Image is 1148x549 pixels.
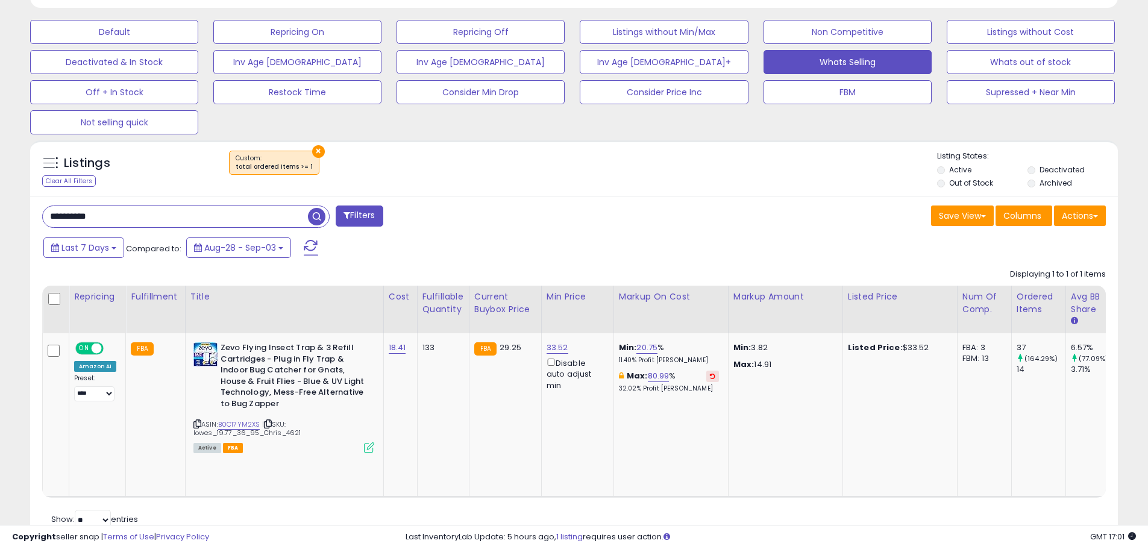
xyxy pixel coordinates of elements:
div: 133 [422,342,460,353]
p: Listing States: [937,151,1118,162]
div: FBA: 3 [962,342,1002,353]
strong: Copyright [12,531,56,542]
label: Out of Stock [949,178,993,188]
button: Actions [1054,205,1106,226]
div: 3.71% [1071,364,1120,375]
p: 11.40% Profit [PERSON_NAME] [619,356,719,365]
b: Max: [627,370,648,381]
span: Last 7 Days [61,242,109,254]
button: Supressed + Near Min [947,80,1115,104]
span: OFF [102,344,121,354]
span: All listings currently available for purchase on Amazon [193,443,221,453]
button: Filters [336,205,383,227]
span: 2025-09-11 17:01 GMT [1090,531,1136,542]
div: Disable auto adjust min [547,356,604,391]
a: 20.75 [636,342,657,354]
small: (77.09%) [1079,354,1108,363]
b: Min: [619,342,637,353]
small: Avg BB Share. [1071,316,1078,327]
button: Aug-28 - Sep-03 [186,237,291,258]
button: Columns [996,205,1052,226]
small: FBA [474,342,497,356]
small: (164.29%) [1024,354,1058,363]
button: Consider Min Drop [397,80,565,104]
div: $33.52 [848,342,948,353]
span: Show: entries [51,513,138,525]
span: Aug-28 - Sep-03 [204,242,276,254]
div: 37 [1017,342,1065,353]
div: Cost [389,290,412,303]
button: Not selling quick [30,110,198,134]
div: Markup on Cost [619,290,723,303]
button: Restock Time [213,80,381,104]
b: Listed Price: [848,342,903,353]
button: × [312,145,325,158]
span: | SKU: lowes_19.77_36_95_Chris_4621 [193,419,301,438]
div: Amazon AI [74,361,116,372]
a: Privacy Policy [156,531,209,542]
span: Compared to: [126,243,181,254]
div: seller snap | | [12,532,209,543]
label: Active [949,165,971,175]
button: FBM [764,80,932,104]
a: 18.41 [389,342,406,354]
div: Fulfillment [131,290,180,303]
span: Columns [1003,210,1041,222]
small: FBA [131,342,153,356]
div: Displaying 1 to 1 of 1 items [1010,269,1106,280]
div: % [619,371,719,393]
span: ON [77,344,92,354]
div: Last InventoryLab Update: 5 hours ago, requires user action. [406,532,1136,543]
img: 51wKExQmr-L._SL40_.jpg [193,342,218,366]
button: Repricing On [213,20,381,44]
div: Fulfillable Quantity [422,290,464,316]
a: 33.52 [547,342,568,354]
button: Off + In Stock [30,80,198,104]
button: Last 7 Days [43,237,124,258]
label: Deactivated [1040,165,1085,175]
div: Current Buybox Price [474,290,536,316]
button: Listings without Cost [947,20,1115,44]
div: Ordered Items [1017,290,1061,316]
button: Inv Age [DEMOGRAPHIC_DATA] [213,50,381,74]
div: Avg BB Share [1071,290,1115,316]
button: Save View [931,205,994,226]
b: Zevo Flying Insect Trap & 3 Refill Cartridges - Plug in Fly Trap & Indoor Bug Catcher for Gnats, ... [221,342,367,412]
div: Clear All Filters [42,175,96,187]
button: Inv Age [DEMOGRAPHIC_DATA]+ [580,50,748,74]
div: Min Price [547,290,609,303]
div: Listed Price [848,290,952,303]
button: Whats Selling [764,50,932,74]
th: The percentage added to the cost of goods (COGS) that forms the calculator for Min & Max prices. [613,286,728,333]
label: Archived [1040,178,1072,188]
div: Markup Amount [733,290,838,303]
a: Terms of Use [103,531,154,542]
h5: Listings [64,155,110,172]
p: 3.82 [733,342,833,353]
button: Deactivated & In Stock [30,50,198,74]
div: Preset: [74,374,116,401]
div: FBM: 13 [962,353,1002,364]
p: 32.02% Profit [PERSON_NAME] [619,384,719,393]
div: 14 [1017,364,1065,375]
a: B0C17YM2XS [218,419,260,430]
button: Consider Price Inc [580,80,748,104]
div: ASIN: [193,342,374,451]
span: Custom: [236,154,313,172]
button: Listings without Min/Max [580,20,748,44]
strong: Min: [733,342,751,353]
div: % [619,342,719,365]
a: 80.99 [648,370,670,382]
button: Non Competitive [764,20,932,44]
span: FBA [223,443,243,453]
div: 6.57% [1071,342,1120,353]
strong: Max: [733,359,754,370]
div: Repricing [74,290,121,303]
span: 29.25 [500,342,521,353]
button: Whats out of stock [947,50,1115,74]
button: Inv Age [DEMOGRAPHIC_DATA] [397,50,565,74]
button: Repricing Off [397,20,565,44]
div: Num of Comp. [962,290,1006,316]
a: 1 listing [556,531,583,542]
div: Title [190,290,378,303]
